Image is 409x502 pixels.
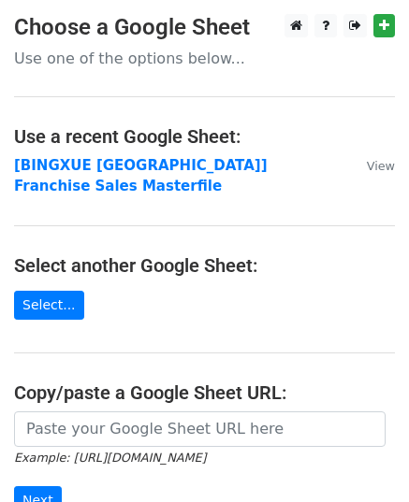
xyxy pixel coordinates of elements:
[348,157,395,174] a: View
[14,14,395,41] h3: Choose a Google Sheet
[14,381,395,404] h4: Copy/paste a Google Sheet URL:
[14,291,84,320] a: Select...
[14,49,395,68] p: Use one of the options below...
[367,159,395,173] small: View
[14,125,395,148] h4: Use a recent Google Sheet:
[14,411,386,447] input: Paste your Google Sheet URL here
[14,451,206,465] small: Example: [URL][DOMAIN_NAME]
[14,157,268,195] a: [BINGXUE [GEOGRAPHIC_DATA]] Franchise Sales Masterfile
[14,254,395,277] h4: Select another Google Sheet:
